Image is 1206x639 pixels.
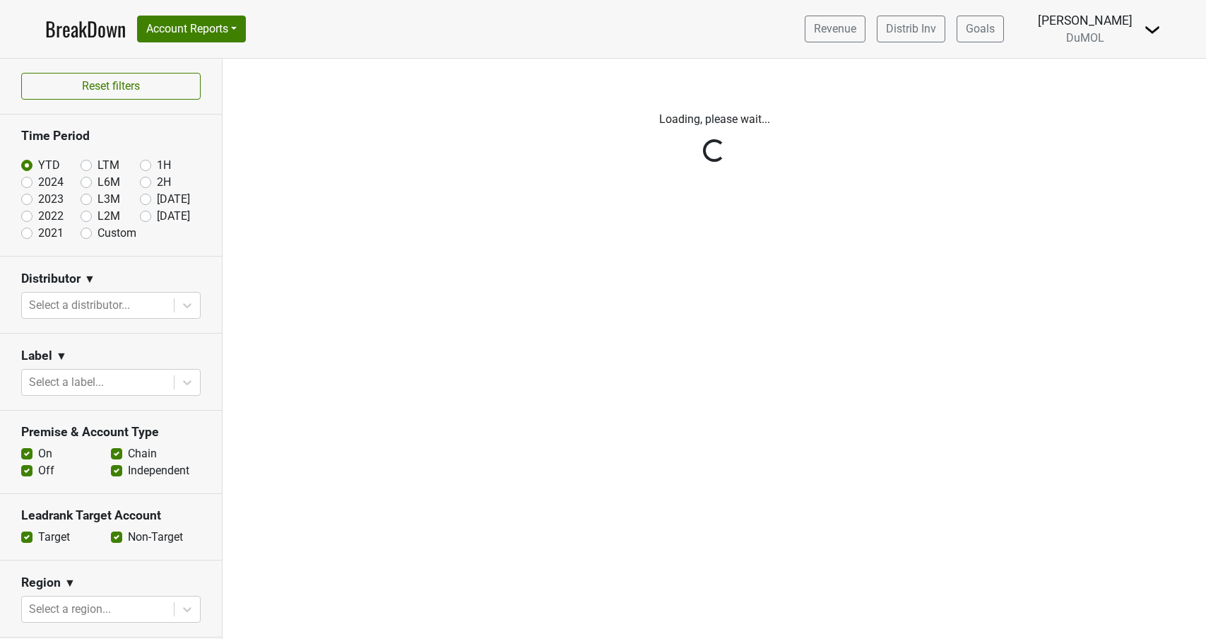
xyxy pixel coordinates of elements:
[322,111,1106,128] p: Loading, please wait...
[1038,11,1133,30] div: [PERSON_NAME]
[1066,31,1104,45] span: DuMOL
[1144,21,1161,38] img: Dropdown Menu
[137,16,246,42] button: Account Reports
[957,16,1004,42] a: Goals
[45,14,126,44] a: BreakDown
[805,16,865,42] a: Revenue
[877,16,945,42] a: Distrib Inv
